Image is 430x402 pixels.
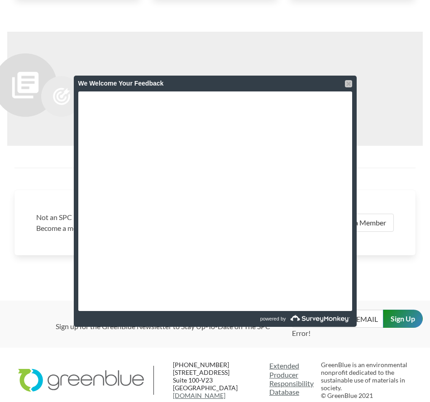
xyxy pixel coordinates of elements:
p: Become a member by applying [DATE]! [36,223,210,234]
p: Error! [292,328,383,339]
a: Extended Producer ResponsibilityDatabase [269,361,314,396]
h3: Not an SPC member yet? [36,212,210,223]
p: [PHONE_NUMBER] [STREET_ADDRESS] Suite 100-V23 [GEOGRAPHIC_DATA] [173,361,269,399]
input: Sign Up [383,310,423,328]
a: Become a Member [320,214,394,232]
div: We Welcome Your Feedback [78,76,352,91]
p: GreenBlue is an environmental nonprofit dedicated to the sustainable use of materials in society.... [321,361,412,399]
a: [DOMAIN_NAME] [173,392,225,399]
a: powered by [216,311,352,327]
p: Sign up for the GreenBlue Newsletter to Stay Up-To-Date on The SPC [56,321,270,332]
span: powered by [260,311,286,327]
